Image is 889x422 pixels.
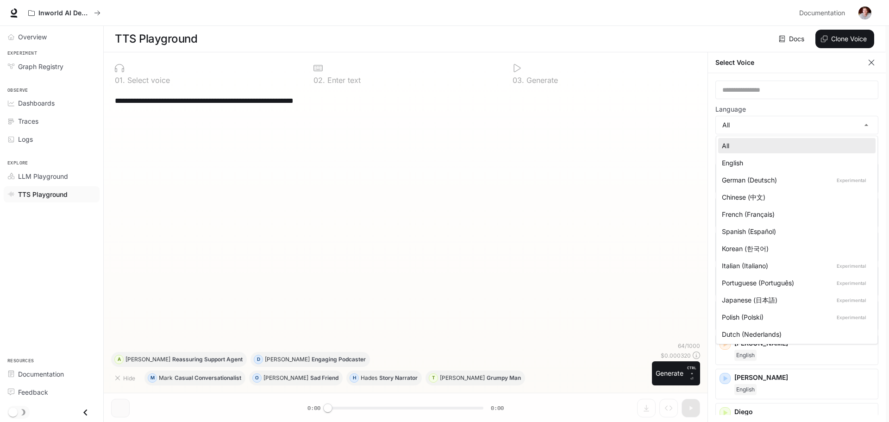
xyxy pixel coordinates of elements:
p: Experimental [835,176,868,184]
div: Polish (Polski) [722,312,868,322]
p: Experimental [835,296,868,304]
div: Spanish (Español) [722,227,868,236]
div: German (Deutsch) [722,175,868,185]
p: Experimental [835,313,868,321]
div: Chinese (中文) [722,192,868,202]
div: French (Français) [722,209,868,219]
div: English [722,158,868,168]
p: Experimental [835,279,868,287]
div: Japanese (日本語) [722,295,868,305]
div: Korean (한국어) [722,244,868,253]
div: All [722,141,868,151]
div: Italian (Italiano) [722,261,868,271]
p: Experimental [835,262,868,270]
div: Portuguese (Português) [722,278,868,288]
div: Dutch (Nederlands) [722,329,868,339]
